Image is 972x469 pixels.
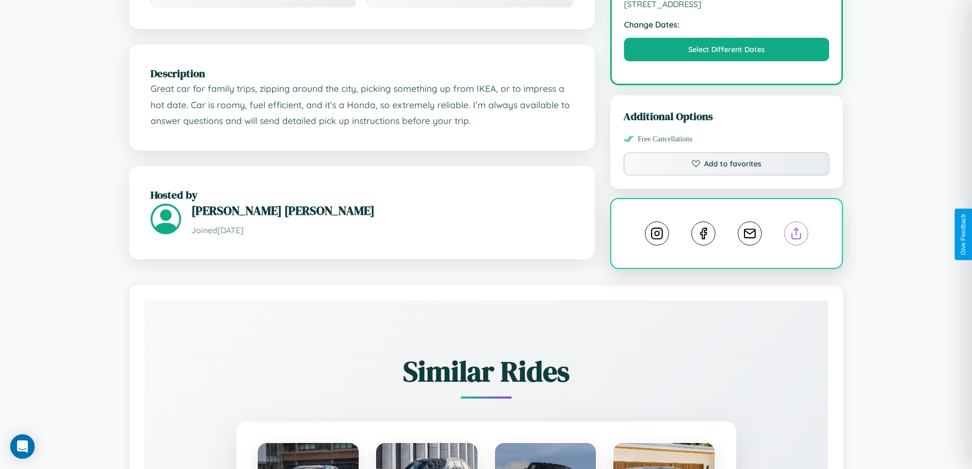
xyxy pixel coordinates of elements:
div: Give Feedback [960,214,967,255]
h3: Additional Options [624,109,830,124]
button: Select Different Dates [624,38,830,61]
h2: Description [151,66,574,81]
p: Joined [DATE] [191,223,574,238]
strong: Change Dates: [624,19,830,30]
h2: Hosted by [151,187,574,202]
h2: Similar Rides [180,352,792,391]
p: Great car for family trips, zipping around the city, picking something up from IKEA, or to impres... [151,81,574,129]
button: Add to favorites [624,152,830,176]
span: Free Cancellations [638,135,693,143]
h3: [PERSON_NAME] [PERSON_NAME] [191,202,574,219]
div: Open Intercom Messenger [10,434,35,459]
